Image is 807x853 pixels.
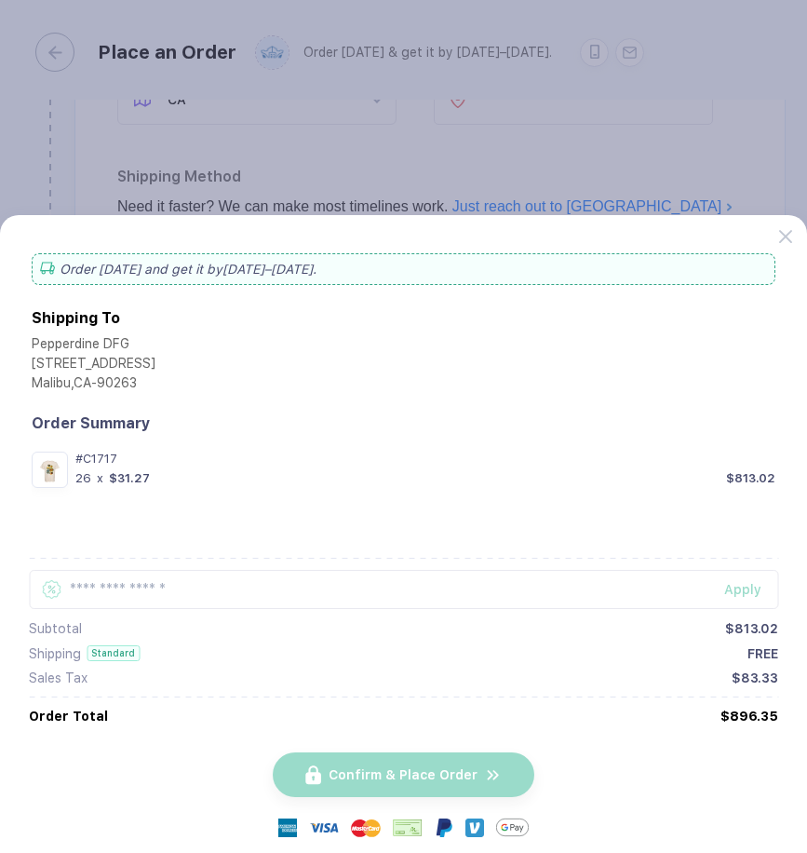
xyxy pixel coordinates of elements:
div: Malibu , CA - 90263 [32,375,155,395]
img: visa [309,813,339,843]
div: Shipping [29,646,81,661]
div: $31.27 [109,471,150,485]
div: Apply [724,582,778,597]
div: Standard [87,645,140,661]
img: cheque [393,819,423,837]
div: $813.02 [725,621,778,636]
div: [STREET_ADDRESS] [32,356,155,375]
div: $813.02 [726,471,775,485]
div: $83.33 [732,670,778,685]
div: Shipping To [32,309,120,327]
img: express [278,819,297,837]
img: master-card [351,813,381,843]
div: #C1717 [75,452,775,466]
div: Order Summary [32,414,775,432]
div: Pepperdine DFG [32,336,155,356]
div: $896.35 [720,709,778,724]
div: x [95,471,105,485]
button: Apply [701,570,778,609]
div: Order Total [29,709,108,724]
div: Sales Tax [29,670,87,685]
img: Venmo [465,819,484,837]
div: FREE [747,646,778,661]
div: Order [DATE] and get it by [DATE]–[DATE] . [32,253,775,285]
img: Paypal [435,819,453,837]
img: GPay [496,811,529,844]
div: 26 [75,471,91,485]
div: Subtotal [29,621,82,636]
img: 5e2b5e2b-e506-4077-b651-03b8dcc2d515_nt_front_1757456867332.jpg [36,456,63,483]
